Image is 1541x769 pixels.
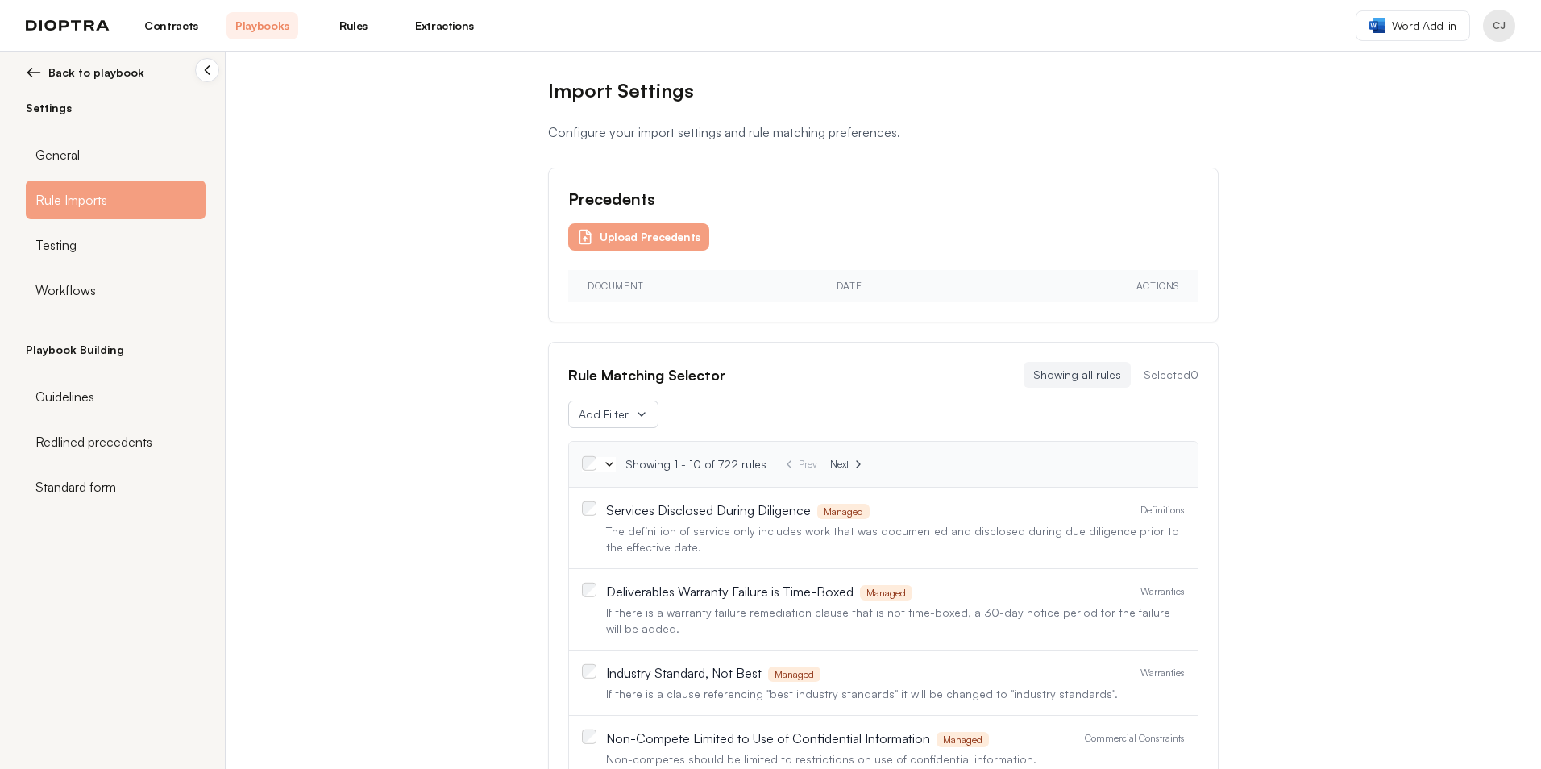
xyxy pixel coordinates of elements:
[985,270,1198,302] th: Actions
[606,582,912,601] h4: Deliverables Warranty Failure is Time-Boxed
[860,585,912,601] span: Managed
[606,501,870,520] h4: Services Disclosed During Diligence
[318,12,389,39] a: Rules
[26,64,206,81] button: Back to playbook
[135,12,207,39] a: Contracts
[625,456,766,472] div: Showing 1 - 10 of 722 rules
[779,455,820,474] button: Prev
[35,281,96,300] span: Workflows
[579,406,629,422] span: Add Filter
[35,432,152,451] span: Redlined precedents
[606,663,820,683] h4: Industry Standard, Not Best
[568,364,725,386] h3: Rule Matching Selector
[1392,18,1456,34] span: Word Add-in
[1483,10,1515,42] button: Profile menu
[606,523,1185,555] p: The definition of service only includes work that was documented and disclosed during due diligen...
[817,270,985,302] th: Date
[568,270,817,302] th: Document
[582,457,596,472] div: Select all
[35,145,80,164] span: General
[1140,667,1185,680] div: Warranties
[1369,18,1385,33] img: word
[1140,504,1185,517] div: Definitions
[606,729,989,748] h4: Non-Compete Limited to Use of Confidential Information
[768,667,820,682] span: Managed
[1024,362,1131,388] button: Showing all rules
[827,455,868,474] button: Next
[606,605,1185,637] p: If there is a warranty failure remediation clause that is not time-boxed, a 30-day notice period ...
[26,342,206,358] h2: Playbook Building
[35,190,107,210] span: Rule Imports
[1356,10,1470,41] a: Word Add-in
[35,477,116,497] span: Standard form
[35,235,77,255] span: Testing
[568,223,709,251] button: Upload Precedents
[817,504,870,519] span: Managed
[1144,367,1198,383] div: Selected 0
[830,458,849,471] span: Next
[937,732,989,747] span: Managed
[606,751,1185,767] p: Non-competes should be limited to restrictions on use of confidential information.
[1140,585,1185,598] div: Warranties
[26,64,42,81] img: left arrow
[548,77,1219,103] h1: Import Settings
[26,100,206,116] h2: Settings
[548,123,1219,142] p: Configure your import settings and rule matching preferences.
[409,12,480,39] a: Extractions
[26,20,110,31] img: logo
[35,387,94,406] span: Guidelines
[48,64,144,81] span: Back to playbook
[1085,732,1185,745] div: Commercial Constraints
[226,12,298,39] a: Playbooks
[568,401,658,428] button: Add Filter
[606,686,1185,702] p: If there is a clause referencing "best industry standards" it will be changed to "industry standa...
[799,458,817,471] span: Prev
[568,188,1198,210] h2: Precedents
[195,58,219,82] button: Collapse sidebar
